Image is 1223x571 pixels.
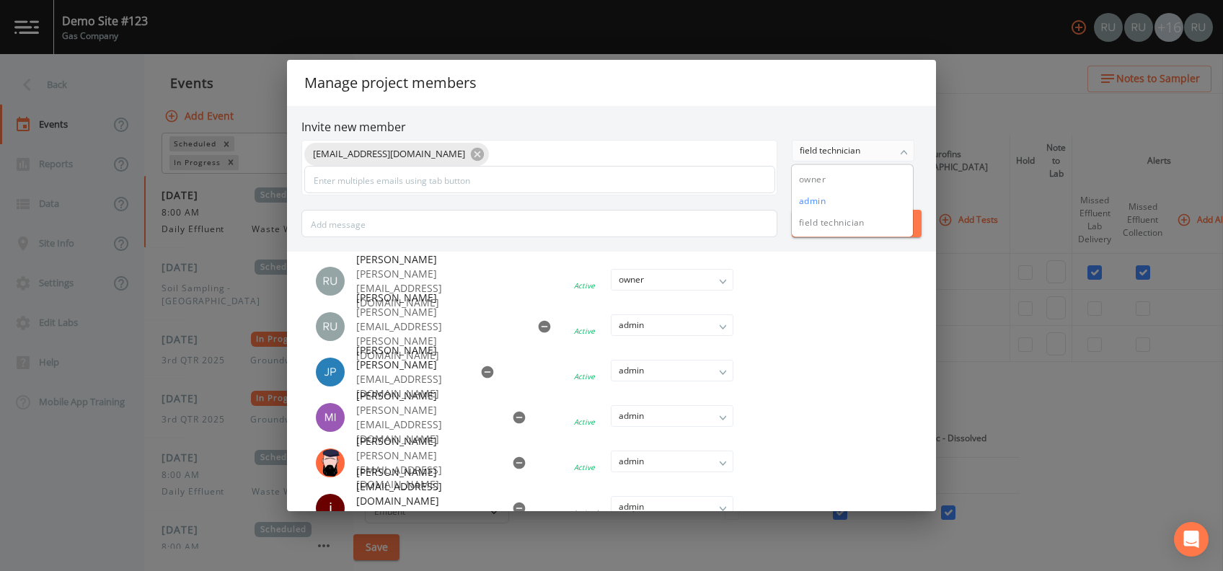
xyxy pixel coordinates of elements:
[356,305,520,363] p: [PERSON_NAME][EMAIL_ADDRESS][PERSON_NAME][DOMAIN_NAME]
[287,60,936,106] h2: Manage project members
[356,465,495,508] span: [PERSON_NAME][EMAIL_ADDRESS][DOMAIN_NAME]
[316,403,345,432] img: 5e5da87fc4ba91bdefc3437732e12161
[301,120,922,134] h6: Invite new member
[301,210,777,237] input: Add message
[316,494,356,523] div: jeeva@goserendip.com
[356,291,520,305] span: [PERSON_NAME]
[1174,522,1209,557] div: Open Intercom Messenger
[304,166,775,193] input: Enter multiples emails using tab button
[356,372,463,401] p: [EMAIL_ADDRESS][DOMAIN_NAME]
[356,389,495,403] span: [PERSON_NAME]
[611,270,733,290] div: owner
[316,358,356,386] div: Joshua gere Paul
[316,267,356,296] div: Russell Schindler
[792,212,913,234] button: field technician
[356,343,463,372] span: [PERSON_NAME] [PERSON_NAME]
[316,448,356,477] div: Jeff Fansler
[356,508,495,552] p: [PERSON_NAME][EMAIL_ADDRESS][DOMAIN_NAME]
[792,169,913,190] button: owner
[316,358,345,386] img: 41241ef155101aa6d92a04480b0d0000
[304,147,474,161] span: [EMAIL_ADDRESS][DOMAIN_NAME]
[304,143,489,166] div: [EMAIL_ADDRESS][DOMAIN_NAME]
[316,312,345,341] img: 87da16f8fb5521bff2dfdbd7bbd6e211
[356,267,495,310] p: [PERSON_NAME][EMAIL_ADDRESS][DOMAIN_NAME]
[356,434,495,448] span: [PERSON_NAME]
[316,403,356,432] div: Mike FRANKLIN
[316,448,345,477] img: 13b47e934e19e348e3598303610e01cd
[574,280,595,291] div: Active
[356,252,495,267] span: [PERSON_NAME]
[316,267,345,296] img: a5c06d64ce99e847b6841ccd0307af82
[356,403,495,446] p: [PERSON_NAME][EMAIL_ADDRESS][DOMAIN_NAME]
[316,312,356,341] div: Russell Schindler
[356,448,495,492] p: [PERSON_NAME][EMAIL_ADDRESS][DOMAIN_NAME]
[792,141,914,161] div: field technician
[792,190,913,212] button: admin
[316,494,345,523] div: j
